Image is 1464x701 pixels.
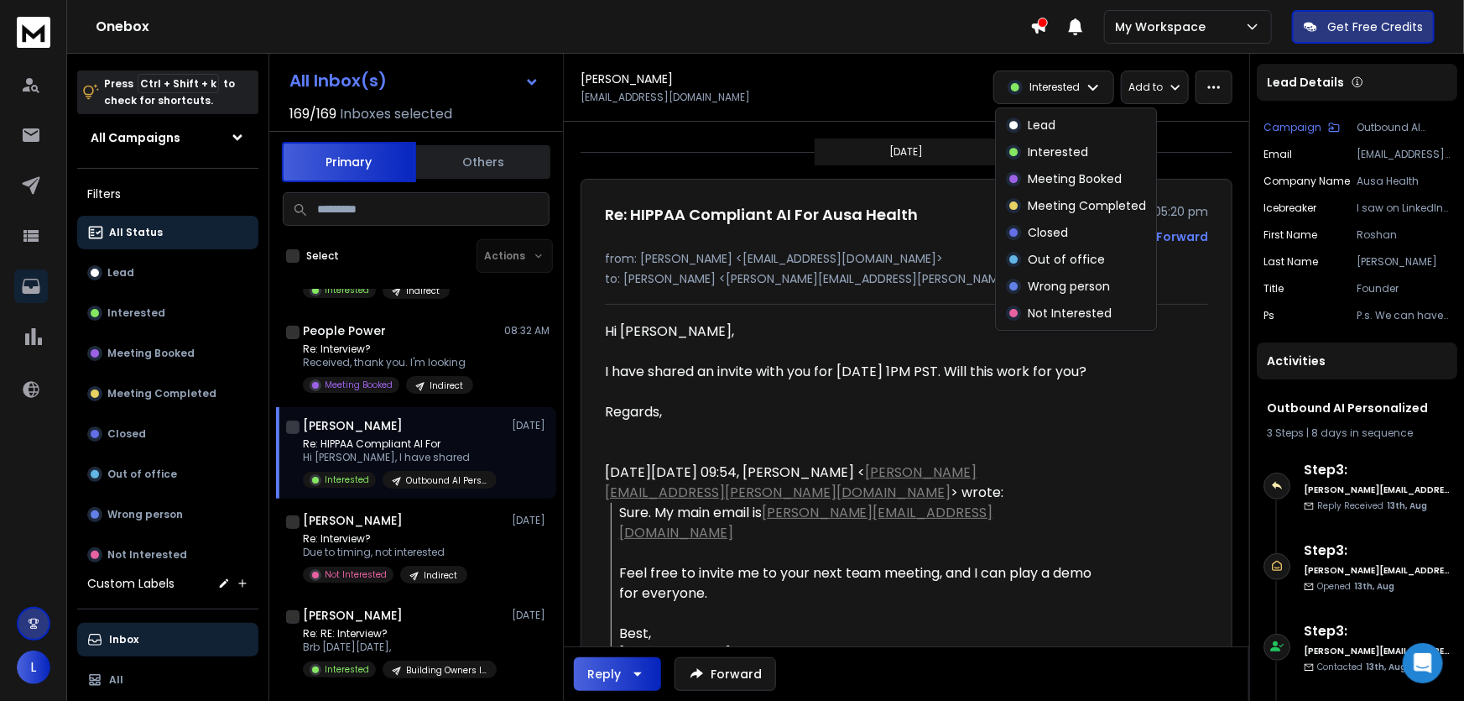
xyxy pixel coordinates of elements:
p: Re: Interview? [303,532,467,546]
p: Interested [325,284,369,296]
span: L [17,651,50,684]
p: Indirect [406,285,440,297]
p: Add to [1128,81,1163,94]
h6: [PERSON_NAME][EMAIL_ADDRESS][PERSON_NAME][DOMAIN_NAME] [1304,564,1451,577]
h3: Inboxes selected [340,104,452,124]
p: Lead Details [1267,74,1344,91]
p: I saw on LinkedIn that you're leading the charge at Ausa Health with your innovative approach to ... [1357,201,1451,215]
p: Meeting Booked [325,379,393,391]
p: Lead [107,266,134,280]
p: Re: Interview? [303,343,473,356]
p: Wrong person [107,508,183,521]
div: Sure. My main email is Feel free to invite me to your next team meeting, and I can play a demo fo... [619,503,1095,664]
div: Hi [PERSON_NAME], I have shared an invite with you for [DATE] 1PM PST. Will this work for you? Re... [605,322,1095,442]
p: [EMAIL_ADDRESS][DOMAIN_NAME] [1357,148,1451,161]
span: 8 days in sequence [1311,426,1413,440]
h1: [PERSON_NAME] [581,71,673,87]
span: 13th, Aug [1354,580,1394,593]
p: Get Free Credits [1327,18,1423,35]
p: Not Interested [1028,305,1112,322]
h6: [PERSON_NAME][EMAIL_ADDRESS][PERSON_NAME][DOMAIN_NAME] [1304,645,1451,657]
p: Meeting Completed [107,387,216,400]
span: 13th, Aug [1387,500,1427,512]
p: First Name [1263,228,1317,242]
p: Indirect [424,569,457,582]
p: Meeting Completed [1028,197,1146,214]
p: Contacted [1317,661,1406,673]
p: Campaign [1263,121,1321,134]
p: Interested [107,306,165,320]
h1: All Campaigns [91,129,180,146]
p: All [109,673,123,687]
p: Interested [325,663,369,676]
p: [DATE] [512,514,550,527]
p: Not Interested [107,548,187,562]
h3: Filters [77,182,258,206]
p: [EMAIL_ADDRESS][DOMAIN_NAME] [581,91,750,104]
p: Last Name [1263,255,1318,269]
label: Select [306,249,339,263]
h1: Outbound AI Personalized [1267,400,1447,416]
p: Re: HIPPAA Compliant AI For [303,437,497,451]
p: [DATE] [890,145,924,159]
p: [DATE] [512,609,550,622]
div: [DATE][DATE] 09:54, [PERSON_NAME] < > wrote: [605,463,1095,503]
span: 13th, Aug [1366,661,1406,673]
p: from: [PERSON_NAME] <[EMAIL_ADDRESS][DOMAIN_NAME]> [605,250,1208,267]
div: Activities [1257,343,1457,379]
p: Re: RE: Interview? [303,627,497,641]
p: Reply Received [1317,500,1427,512]
p: Hi [PERSON_NAME], I have shared [303,451,497,464]
p: Interested [1028,144,1088,160]
p: Founder [1357,282,1451,296]
h1: All Inbox(s) [289,72,387,89]
span: 169 / 169 [289,104,336,124]
a: [PERSON_NAME][EMAIL_ADDRESS][PERSON_NAME][DOMAIN_NAME] [605,463,977,502]
p: title [1263,282,1284,296]
p: Due to timing, not interested [303,546,467,559]
button: Primary [282,142,416,182]
p: Outbound AI Personalized [1357,121,1451,134]
h1: [PERSON_NAME] [303,607,403,624]
p: Wrong person [1028,278,1110,295]
p: Interested [325,473,369,486]
span: Ctrl + Shift + k [138,74,219,93]
h3: Custom Labels [87,575,175,592]
h1: [PERSON_NAME] [303,417,403,434]
p: Company Name [1263,175,1350,188]
p: Interested [1029,81,1080,94]
p: Brb [DATE][DATE], [303,641,497,654]
p: Opened [1317,580,1394,593]
h1: Re: HIPPAA Compliant AI For Ausa Health [605,203,918,227]
p: Outbound AI Personalized [406,474,487,487]
button: Forward [675,657,776,691]
p: My Workspace [1115,18,1212,35]
p: ps [1263,309,1274,322]
p: Ausa Health [1357,175,1451,188]
p: Meeting Booked [107,347,195,360]
p: Out of office [107,468,177,481]
button: Others [416,144,550,180]
p: Indirect [430,379,463,392]
p: Meeting Booked [1028,170,1122,187]
p: Building Owners Indirect [406,664,487,677]
img: logo [17,17,50,48]
a: [PERSON_NAME][EMAIL_ADDRESS][DOMAIN_NAME] [619,503,993,542]
p: Press to check for shortcuts. [104,76,235,109]
p: [PERSON_NAME] [1357,255,1451,269]
p: Inbox [109,633,138,646]
p: Email [1263,148,1292,161]
h6: Step 3 : [1304,460,1451,480]
h6: Step 3 : [1304,621,1451,641]
p: Out of office [1028,251,1105,268]
p: to: [PERSON_NAME] <[PERSON_NAME][EMAIL_ADDRESS][PERSON_NAME][DOMAIN_NAME]> [605,270,1208,287]
h6: [PERSON_NAME][EMAIL_ADDRESS][PERSON_NAME][DOMAIN_NAME] [1304,484,1451,496]
p: P.s. We can have our AI connect with virtually every EMR and EHR. Feel free to respond with Prar'... [1357,309,1451,322]
h6: Step 3 : [1304,541,1451,561]
p: All Status [109,226,163,239]
p: 08:32 AM [504,324,550,337]
span: 3 Steps [1267,426,1304,440]
p: Lead [1028,117,1055,133]
p: Roshan [1357,228,1451,242]
h1: Onebox [96,17,1030,37]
